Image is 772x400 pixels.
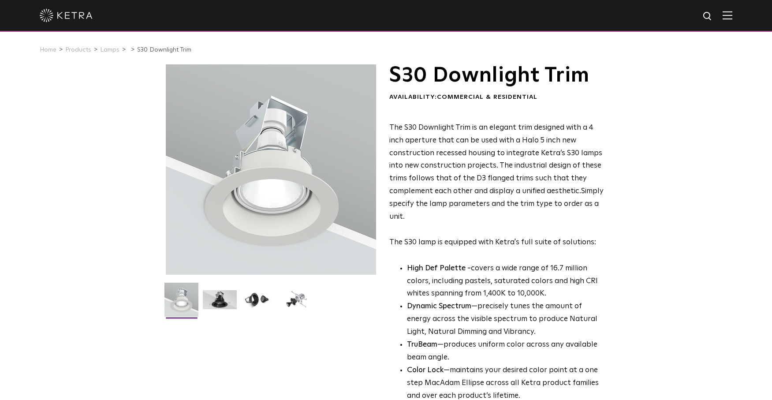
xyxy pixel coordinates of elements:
[407,366,444,374] strong: Color Lock
[407,339,604,364] li: —produces uniform color across any available beam angle.
[40,47,56,53] a: Home
[241,290,275,316] img: S30 Halo Downlight_Table Top_Black
[437,94,537,100] span: Commercial & Residential
[100,47,119,53] a: Lamps
[389,187,604,221] span: Simply specify the lamp parameters and the trim type to order as a unit.​
[407,265,471,272] strong: High Def Palette -
[407,303,471,310] strong: Dynamic Spectrum
[164,283,198,323] img: S30-DownlightTrim-2021-Web-Square
[389,122,604,249] p: The S30 lamp is equipped with Ketra's full suite of solutions:
[65,47,91,53] a: Products
[203,290,237,316] img: S30 Halo Downlight_Hero_Black_Gradient
[702,11,713,22] img: search icon
[407,341,437,348] strong: TruBeam
[40,9,93,22] img: ketra-logo-2019-white
[137,47,191,53] a: S30 Downlight Trim
[389,124,602,195] span: The S30 Downlight Trim is an elegant trim designed with a 4 inch aperture that can be used with a...
[407,262,604,301] p: covers a wide range of 16.7 million colors, including pastels, saturated colors and high CRI whit...
[280,290,313,316] img: S30 Halo Downlight_Exploded_Black
[407,300,604,339] li: —precisely tunes the amount of energy across the visible spectrum to produce Natural Light, Natur...
[389,64,604,86] h1: S30 Downlight Trim
[389,93,604,102] div: Availability:
[723,11,732,19] img: Hamburger%20Nav.svg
